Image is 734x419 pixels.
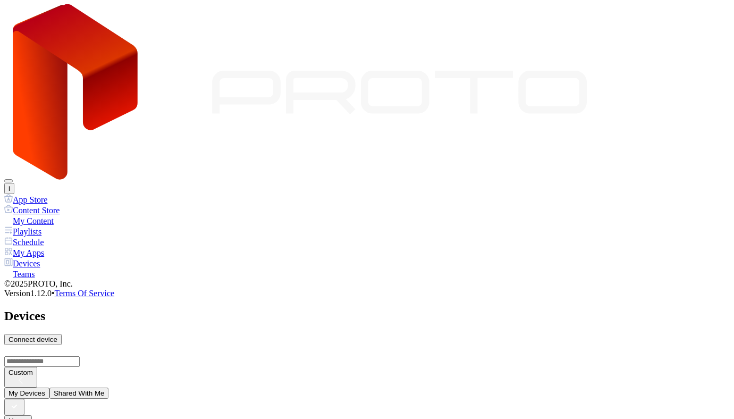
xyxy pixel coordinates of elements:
a: My Apps [4,247,730,258]
button: i [4,183,14,194]
a: App Store [4,194,730,205]
a: Terms Of Service [55,289,115,298]
h2: Devices [4,309,730,323]
span: Version 1.12.0 • [4,289,55,298]
button: Shared With Me [49,388,109,399]
button: My Devices [4,388,49,399]
button: Custom [4,367,37,388]
div: Custom [9,368,33,376]
a: Content Store [4,205,730,215]
a: Teams [4,269,730,279]
div: Connect device [9,336,57,343]
a: Schedule [4,237,730,247]
button: Connect device [4,334,62,345]
a: Playlists [4,226,730,237]
a: My Content [4,215,730,226]
a: Devices [4,258,730,269]
div: © 2025 PROTO, Inc. [4,279,730,289]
